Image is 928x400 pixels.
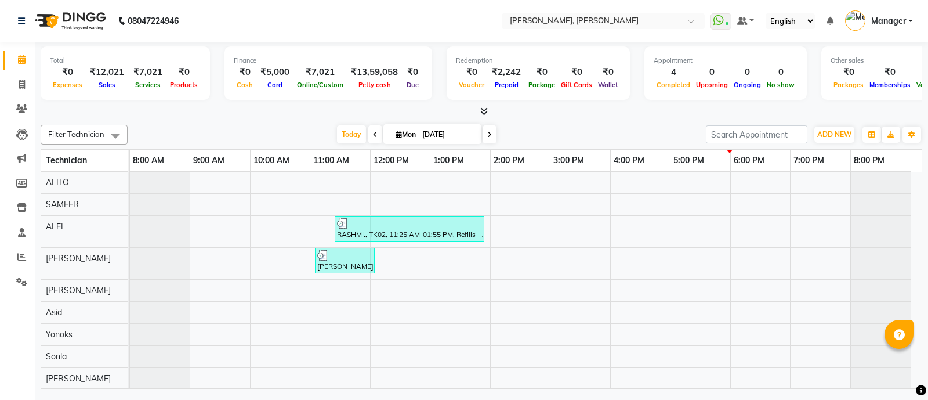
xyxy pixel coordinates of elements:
[731,81,764,89] span: Ongoing
[46,253,111,264] span: [PERSON_NAME]
[30,5,109,37] img: logo
[558,66,595,79] div: ₹0
[310,152,352,169] a: 11:00 AM
[50,56,201,66] div: Total
[731,152,767,169] a: 6:00 PM
[346,66,403,79] div: ₹13,59,058
[654,66,693,79] div: 4
[132,81,164,89] span: Services
[130,152,167,169] a: 8:00 AM
[693,66,731,79] div: 0
[316,250,374,272] div: [PERSON_NAME], TK01, 11:05 AM-12:05 PM, Restoration - Removal of Extension (Hand) (₹500)
[46,307,62,318] span: Asid
[167,66,201,79] div: ₹0
[234,56,423,66] div: Finance
[46,199,79,210] span: SAMEER
[525,81,558,89] span: Package
[256,66,294,79] div: ₹5,000
[595,66,621,79] div: ₹0
[46,155,87,165] span: Technician
[404,81,422,89] span: Due
[654,81,693,89] span: Completed
[167,81,201,89] span: Products
[356,81,394,89] span: Petty cash
[525,66,558,79] div: ₹0
[845,10,865,31] img: Manager
[96,81,118,89] span: Sales
[85,66,129,79] div: ₹12,021
[492,81,521,89] span: Prepaid
[393,130,419,139] span: Mon
[190,152,227,169] a: 9:00 AM
[731,66,764,79] div: 0
[871,15,906,27] span: Manager
[419,126,477,143] input: 2025-09-01
[430,152,467,169] a: 1:00 PM
[129,66,167,79] div: ₹7,021
[791,152,827,169] a: 7:00 PM
[46,221,63,232] span: ALEI
[337,125,366,143] span: Today
[611,152,647,169] a: 4:00 PM
[264,81,285,89] span: Card
[46,351,67,362] span: Sonla
[234,81,256,89] span: Cash
[595,81,621,89] span: Wallet
[867,66,913,79] div: ₹0
[831,66,867,79] div: ₹0
[46,177,69,188] span: ALITO
[817,130,851,139] span: ADD NEW
[50,66,85,79] div: ₹0
[234,66,256,79] div: ₹0
[251,152,292,169] a: 10:00 AM
[46,285,111,296] span: [PERSON_NAME]
[764,66,797,79] div: 0
[491,152,527,169] a: 2:00 PM
[336,218,483,240] div: RASHMI., TK02, 11:25 AM-01:55 PM, Refills - Acylic (Hand) (₹800),Restoration - Tip Replacement (H...
[867,81,913,89] span: Memberships
[670,152,707,169] a: 5:00 PM
[294,81,346,89] span: Online/Custom
[456,66,487,79] div: ₹0
[46,329,72,340] span: Yonoks
[46,373,111,384] span: [PERSON_NAME]
[706,125,807,143] input: Search Appointment
[550,152,587,169] a: 3:00 PM
[879,354,916,388] iframe: chat widget
[831,81,867,89] span: Packages
[487,66,525,79] div: ₹2,242
[851,152,887,169] a: 8:00 PM
[456,81,487,89] span: Voucher
[456,56,621,66] div: Redemption
[294,66,346,79] div: ₹7,021
[814,127,854,143] button: ADD NEW
[764,81,797,89] span: No show
[128,5,179,37] b: 08047224946
[558,81,595,89] span: Gift Cards
[50,81,85,89] span: Expenses
[371,152,412,169] a: 12:00 PM
[693,81,731,89] span: Upcoming
[403,66,423,79] div: ₹0
[48,129,104,139] span: Filter Technician
[654,56,797,66] div: Appointment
